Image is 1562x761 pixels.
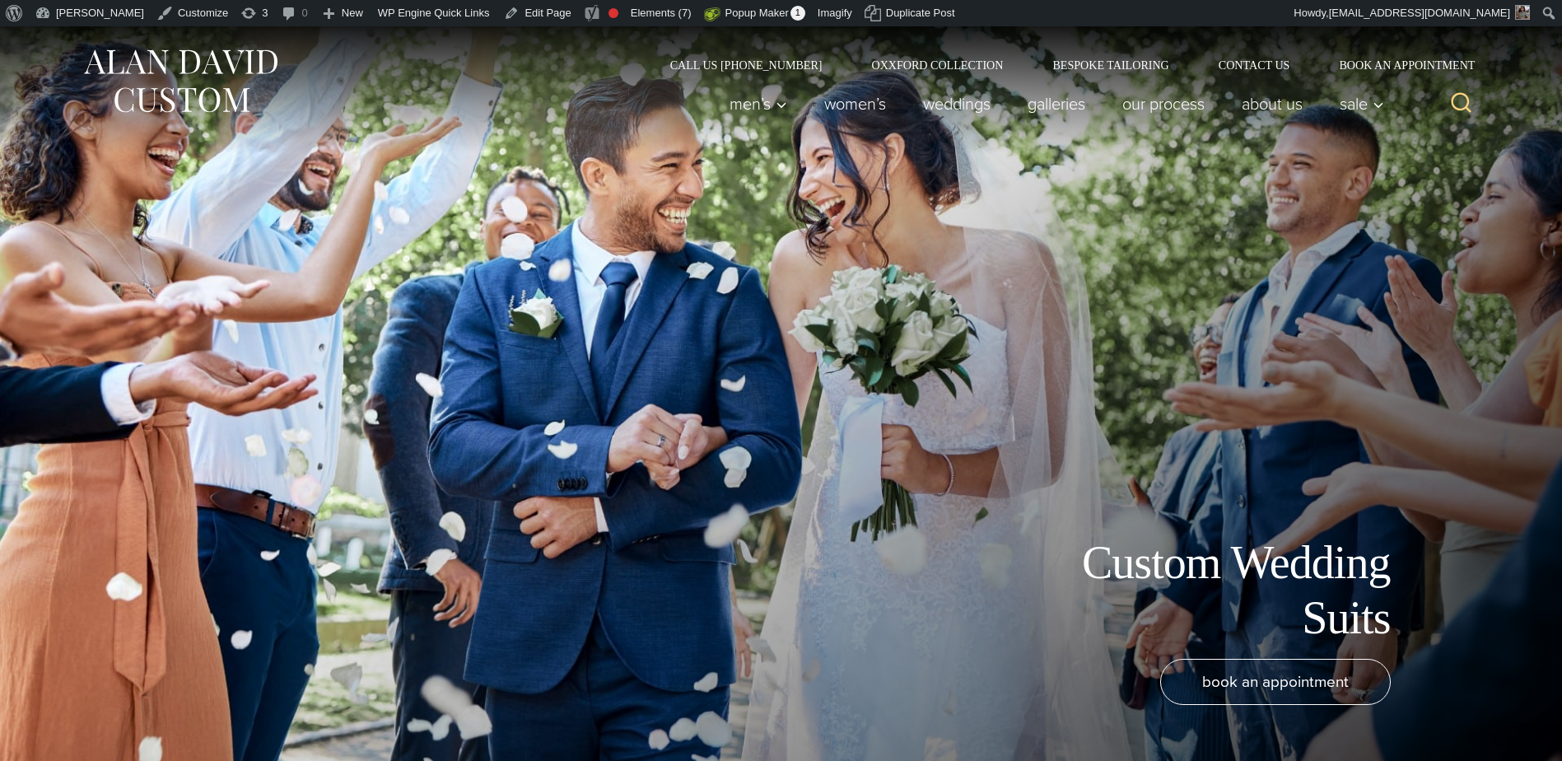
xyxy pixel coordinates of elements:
[1314,59,1480,71] a: Book an Appointment
[1202,670,1349,693] span: book an appointment
[1103,87,1223,120] a: Our Process
[846,59,1028,71] a: Oxxford Collection
[711,87,1392,120] nav: Primary Navigation
[1009,87,1103,120] a: Galleries
[1223,87,1321,120] a: About Us
[1329,7,1510,19] span: [EMAIL_ADDRESS][DOMAIN_NAME]
[608,8,618,18] div: Focus keyphrase not set
[904,87,1009,120] a: weddings
[1442,84,1481,124] button: View Search Form
[1194,59,1315,71] a: Contact Us
[82,44,279,118] img: Alan David Custom
[1340,96,1384,112] span: Sale
[646,59,1481,71] nav: Secondary Navigation
[646,59,847,71] a: Call Us [PHONE_NUMBER]
[1020,535,1391,646] h1: Custom Wedding Suits
[1028,59,1193,71] a: Bespoke Tailoring
[730,96,787,112] span: Men’s
[790,6,805,21] span: 1
[1160,659,1391,705] a: book an appointment
[805,87,904,120] a: Women’s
